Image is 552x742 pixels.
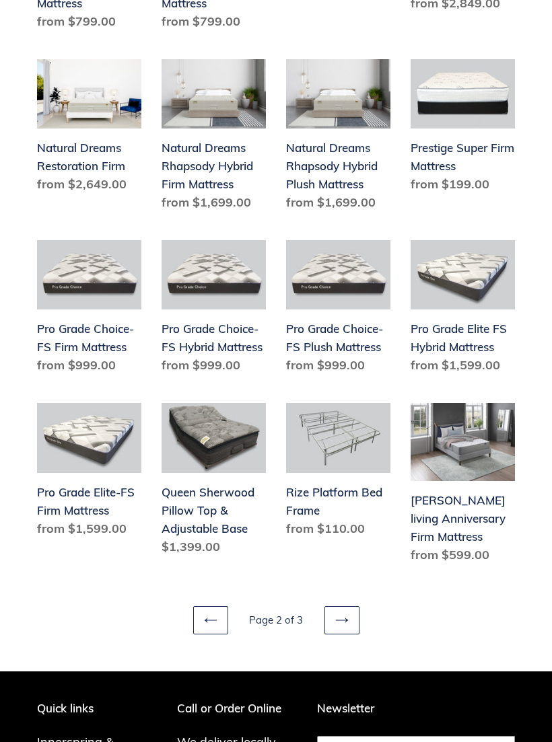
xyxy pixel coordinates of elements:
a: Pro Grade Choice-FS Hybrid Mattress [162,241,266,380]
a: Pro Grade Elite-FS Firm Mattress [37,404,141,543]
a: Prestige Super Firm Mattress [411,60,515,199]
a: Pro Grade Elite FS Hybrid Mattress [411,241,515,380]
a: Rize Platform Bed Frame [286,404,390,543]
a: Queen Sherwood Pillow Top & Adjustable Base [162,404,266,561]
p: Quick links [37,702,157,716]
a: Pro Grade Choice-FS Firm Mattress [37,241,141,380]
li: Page 2 of 3 [231,614,322,629]
a: Pro Grade Choice-FS Plush Mattress [286,241,390,380]
p: Call or Order Online [177,702,297,716]
p: Newsletter [317,702,515,716]
a: Natural Dreams Rhapsody Hybrid Firm Mattress [162,60,266,217]
a: Natural Dreams Restoration Firm [37,60,141,199]
a: Scott living Anniversary Firm Mattress [411,404,515,570]
a: Natural Dreams Rhapsody Hybrid Plush Mattress [286,60,390,217]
